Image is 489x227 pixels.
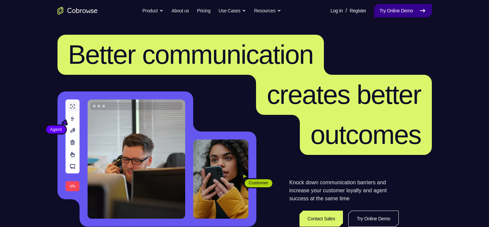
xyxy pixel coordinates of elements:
[348,211,398,227] a: Try Online Demo
[346,7,347,15] span: /
[267,80,421,109] span: creates better
[57,7,98,15] a: Go to the home page
[171,4,189,17] a: About us
[142,4,163,17] button: Product
[254,4,281,17] button: Resources
[193,140,248,219] img: A customer holding their phone
[311,120,421,150] span: outcomes
[350,4,366,17] a: Register
[68,40,314,69] span: Better communication
[299,211,343,227] a: Contact Sales
[219,4,246,17] button: Use Cases
[331,4,343,17] a: Log In
[197,4,210,17] a: Pricing
[374,4,432,17] a: Try Online Demo
[88,99,185,219] img: A customer support agent talking on the phone
[289,179,399,203] p: Knock down communication barriers and increase your customer loyalty and agent success at the sam...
